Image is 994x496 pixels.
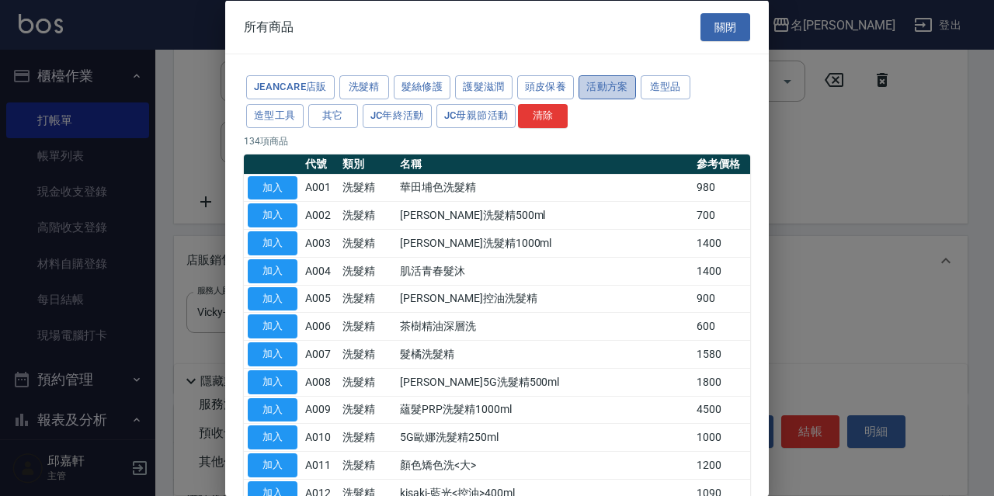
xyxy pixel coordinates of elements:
[363,103,432,127] button: JC年終活動
[641,75,690,99] button: 造型品
[301,423,339,451] td: A010
[518,103,568,127] button: 清除
[339,368,396,396] td: 洗髮精
[396,312,692,340] td: 茶樹精油深層洗
[693,229,750,257] td: 1400
[693,154,750,174] th: 參考價格
[339,423,396,451] td: 洗髮精
[248,425,297,449] button: 加入
[308,103,358,127] button: 其它
[396,285,692,313] td: [PERSON_NAME]控油洗髮精
[248,203,297,227] button: 加入
[693,285,750,313] td: 900
[396,201,692,229] td: [PERSON_NAME]洗髮精500ml
[693,312,750,340] td: 600
[396,229,692,257] td: [PERSON_NAME]洗髮精1000ml
[396,257,692,285] td: 肌活青春髮沐
[248,342,297,366] button: 加入
[396,451,692,479] td: 顏色矯色洗<大>
[700,12,750,41] button: 關閉
[339,285,396,313] td: 洗髮精
[339,201,396,229] td: 洗髮精
[248,369,297,394] button: 加入
[693,423,750,451] td: 1000
[248,314,297,338] button: 加入
[339,257,396,285] td: 洗髮精
[301,201,339,229] td: A002
[339,229,396,257] td: 洗髮精
[248,397,297,421] button: 加入
[396,340,692,368] td: 髮橘洗髮精
[579,75,636,99] button: 活動方案
[396,396,692,424] td: 蘊髮PRP洗髮精1000ml
[301,396,339,424] td: A009
[693,257,750,285] td: 1400
[246,103,304,127] button: 造型工具
[693,201,750,229] td: 700
[248,258,297,283] button: 加入
[455,75,513,99] button: 護髮滋潤
[301,174,339,202] td: A001
[396,174,692,202] td: 華田埔色洗髮精
[339,451,396,479] td: 洗髮精
[301,257,339,285] td: A004
[244,134,750,147] p: 134 項商品
[246,75,335,99] button: JeanCare店販
[436,103,516,127] button: JC母親節活動
[693,174,750,202] td: 980
[339,312,396,340] td: 洗髮精
[396,423,692,451] td: 5G歐娜洗髮精250ml
[301,229,339,257] td: A003
[301,340,339,368] td: A007
[244,19,294,34] span: 所有商品
[396,154,692,174] th: 名稱
[517,75,575,99] button: 頭皮保養
[301,154,339,174] th: 代號
[394,75,451,99] button: 髮絲修護
[301,368,339,396] td: A008
[248,286,297,310] button: 加入
[693,368,750,396] td: 1800
[248,175,297,199] button: 加入
[301,451,339,479] td: A011
[339,174,396,202] td: 洗髮精
[301,285,339,313] td: A005
[693,451,750,479] td: 1200
[248,453,297,477] button: 加入
[248,231,297,255] button: 加入
[339,75,389,99] button: 洗髮精
[339,154,396,174] th: 類別
[693,340,750,368] td: 1580
[339,396,396,424] td: 洗髮精
[693,396,750,424] td: 4500
[301,312,339,340] td: A006
[339,340,396,368] td: 洗髮精
[396,368,692,396] td: [PERSON_NAME]5G洗髮精500ml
